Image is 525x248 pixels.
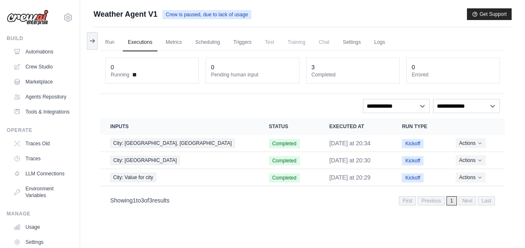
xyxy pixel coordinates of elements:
[10,90,73,104] a: Agents Repository
[190,34,225,51] a: Scheduling
[319,118,392,135] th: Executed at
[161,34,187,51] a: Metrics
[392,118,446,135] th: Run Type
[10,220,73,234] a: Usage
[260,34,279,51] span: Test
[456,138,485,148] button: Actions for execution
[10,60,73,73] a: Crew Studio
[94,8,157,20] span: Weather Agent V1
[399,196,416,205] span: First
[369,34,390,51] a: Logs
[211,63,214,71] div: 0
[412,71,495,78] dt: Errored
[10,75,73,89] a: Marketplace
[402,139,424,148] span: Kickoff
[418,196,445,205] span: Previous
[259,118,320,135] th: Status
[459,196,477,205] span: Next
[7,127,73,134] div: Operate
[329,157,370,164] time: September 25, 2025 at 20:30 IST
[7,210,73,217] div: Manage
[133,197,136,204] span: 1
[483,208,525,248] iframe: Chat Widget
[402,156,424,165] span: Kickoff
[10,105,73,119] a: Tools & Integrations
[478,196,495,205] span: Last
[269,139,300,148] span: Completed
[10,45,73,58] a: Automations
[456,155,485,165] button: Actions for execution
[282,34,310,51] span: Training is not available until the deployment is complete
[100,118,505,211] section: Crew executions table
[402,173,424,182] span: Kickoff
[162,10,251,19] span: Crew is paused, due to lack of usage
[412,63,415,71] div: 0
[149,197,152,204] span: 3
[123,34,157,51] a: Executions
[269,173,300,182] span: Completed
[111,63,114,71] div: 0
[329,140,370,147] time: September 25, 2025 at 20:34 IST
[7,35,73,42] div: Build
[10,167,73,180] a: LLM Connections
[10,182,73,202] a: Environment Variables
[314,34,334,51] span: Chat is not available until the deployment is complete
[269,156,300,165] span: Completed
[211,71,294,78] dt: Pending human input
[467,8,512,20] button: Get Support
[312,63,315,71] div: 3
[456,172,485,182] button: Actions for execution
[141,197,144,204] span: 3
[399,196,495,205] nav: Pagination
[228,34,257,51] a: Triggers
[312,71,394,78] dt: Completed
[100,190,505,211] nav: Pagination
[446,196,457,205] span: 1
[10,152,73,165] a: Traces
[110,139,249,148] a: View execution details for City
[110,196,170,205] p: Showing to of results
[110,139,235,148] span: City: [GEOGRAPHIC_DATA], [GEOGRAPHIC_DATA]
[100,34,119,51] a: Run
[10,137,73,150] a: Traces Old
[7,10,48,25] img: Logo
[329,174,370,181] time: September 25, 2025 at 20:29 IST
[110,156,249,165] a: View execution details for City
[110,173,249,182] a: View execution details for City
[110,173,156,182] span: City: Value for city
[338,34,366,51] a: Settings
[110,156,180,165] span: City: [GEOGRAPHIC_DATA]
[111,71,129,78] span: Running
[100,118,259,135] th: Inputs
